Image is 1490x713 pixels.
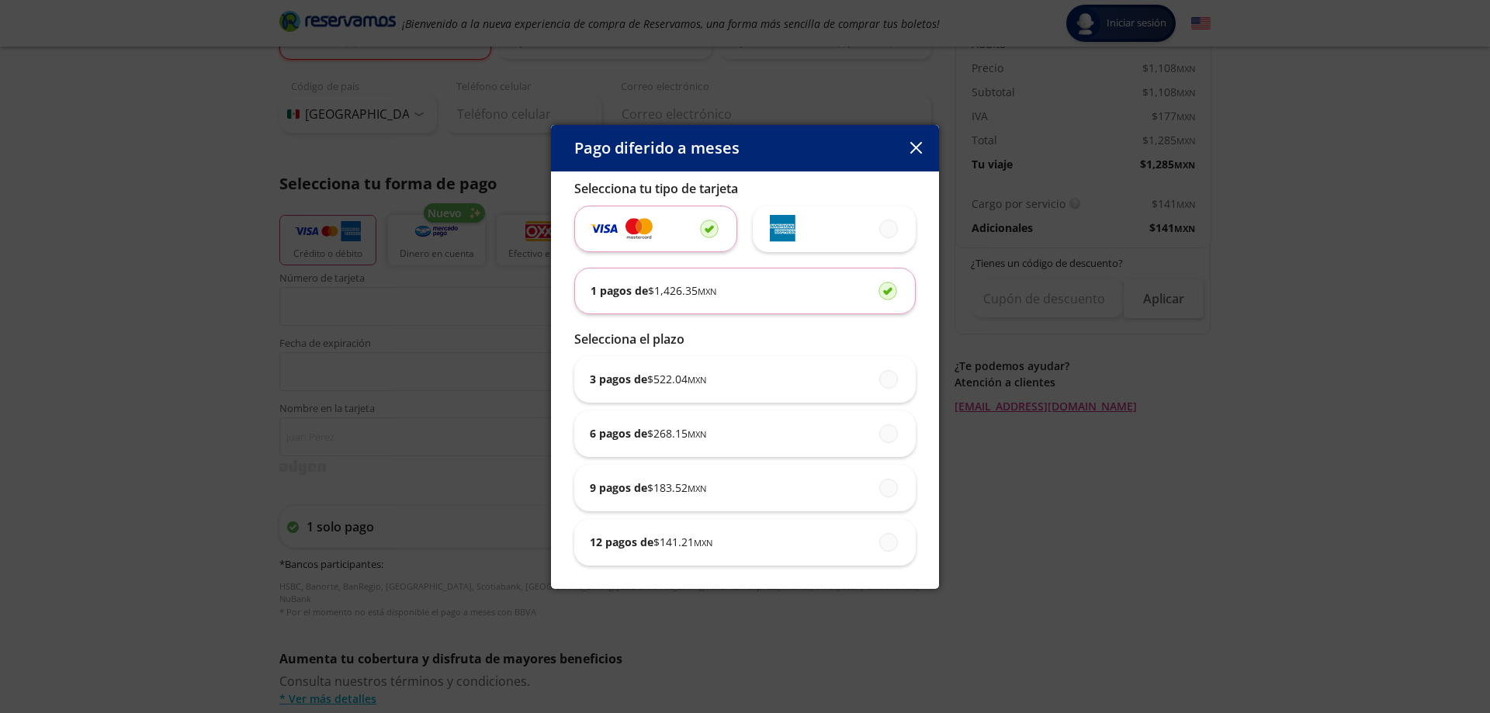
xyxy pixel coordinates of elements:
span: $ 1,426.35 [648,282,716,299]
p: Pago diferido a meses [574,137,740,160]
p: 1 pagos de [591,282,716,299]
span: $ 268.15 [647,425,706,441]
img: svg+xml;base64,PD94bWwgdmVyc2lvbj0iMS4wIiBlbmNvZGluZz0iVVRGLTgiIHN0YW5kYWxvbmU9Im5vIj8+Cjxzdmcgd2... [625,216,653,241]
p: Selecciona tu tipo de tarjeta [574,179,916,198]
p: 3 pagos de [590,371,706,387]
span: $ 183.52 [647,479,706,496]
small: MXN [694,537,712,549]
p: 12 pagos de [590,534,712,550]
span: $ 522.04 [647,371,706,387]
img: svg+xml;base64,PD94bWwgdmVyc2lvbj0iMS4wIiBlbmNvZGluZz0iVVRGLTgiIHN0YW5kYWxvbmU9Im5vIj8+Cjxzdmcgd2... [591,220,618,237]
img: svg+xml;base64,PD94bWwgdmVyc2lvbj0iMS4wIiBlbmNvZGluZz0iVVRGLTgiIHN0YW5kYWxvbmU9Im5vIj8+Cjxzdmcgd2... [768,215,795,242]
small: MXN [688,483,706,494]
small: MXN [698,286,716,297]
span: $ 141.21 [653,534,712,550]
small: MXN [688,428,706,440]
p: 6 pagos de [590,425,706,441]
p: Selecciona el plazo [574,330,916,348]
small: MXN [688,374,706,386]
p: 9 pagos de [590,479,706,496]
